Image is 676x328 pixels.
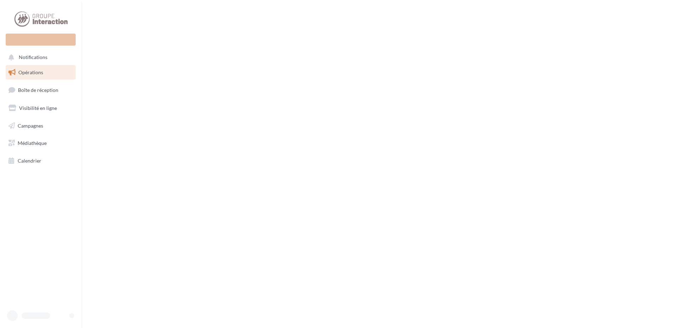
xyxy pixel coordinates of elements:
[4,65,77,80] a: Opérations
[4,136,77,151] a: Médiathèque
[18,69,43,75] span: Opérations
[19,54,47,60] span: Notifications
[6,34,76,46] div: Nouvelle campagne
[4,118,77,133] a: Campagnes
[18,158,41,164] span: Calendrier
[18,140,47,146] span: Médiathèque
[18,122,43,128] span: Campagnes
[18,87,58,93] span: Boîte de réception
[4,101,77,116] a: Visibilité en ligne
[4,153,77,168] a: Calendrier
[19,105,57,111] span: Visibilité en ligne
[4,82,77,98] a: Boîte de réception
